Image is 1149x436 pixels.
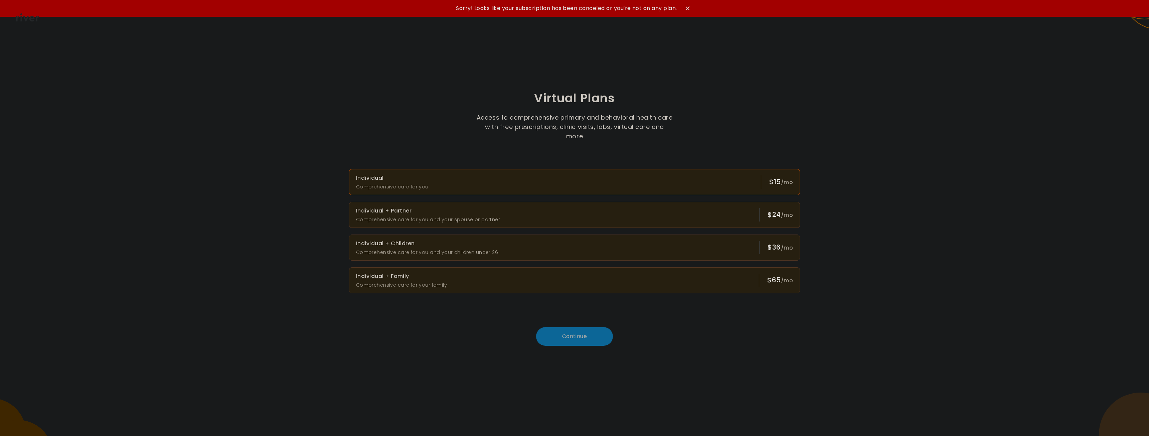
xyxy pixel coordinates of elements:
[349,267,800,293] button: Individual + FamilyComprehensive care for your family$65/mo
[781,178,793,186] span: /mo
[356,173,429,183] h3: Individual
[356,206,500,215] h3: Individual + Partner
[349,169,800,195] button: IndividualComprehensive care for you$15/mo
[349,202,800,228] button: Individual + PartnerComprehensive care for you and your spouse or partner$24/mo
[356,281,447,289] p: Comprehensive care for your family
[356,239,498,248] h3: Individual + Children
[781,244,793,252] span: /mo
[768,210,793,220] div: $24
[356,183,429,191] p: Comprehensive care for you
[781,211,793,219] span: /mo
[349,235,800,261] button: Individual + ChildrenComprehensive care for you and your children under 26$36/mo
[356,248,498,256] p: Comprehensive care for you and your children under 26
[781,277,793,284] span: /mo
[767,275,793,285] div: $65
[293,90,856,106] h1: Virtual Plans
[536,327,613,346] button: Continue
[476,113,673,141] p: Access to comprehensive primary and behavioral health care with free prescriptions, clinic visits...
[356,272,447,281] h3: Individual + Family
[768,243,793,253] div: $36
[456,4,677,13] span: Sorry! Looks like your subscription has been canceled or you're not on any plan.
[356,215,500,224] p: Comprehensive care for you and your spouse or partner
[769,177,793,187] div: $15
